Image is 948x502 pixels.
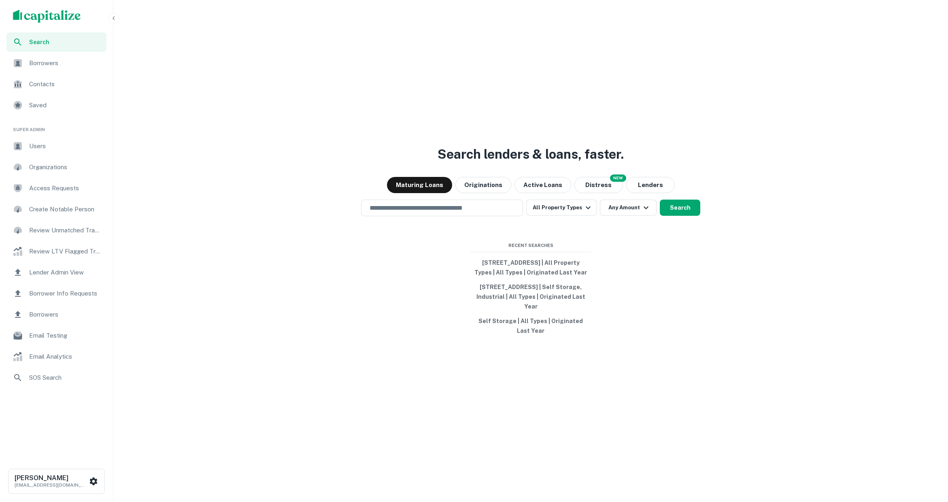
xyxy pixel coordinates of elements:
div: NEW [610,174,626,182]
span: Recent Searches [470,242,591,249]
p: [EMAIL_ADDRESS][DOMAIN_NAME] [15,481,87,489]
span: Search [29,38,102,47]
button: [STREET_ADDRESS] | Self Storage, Industrial | All Types | Originated Last Year [470,280,591,314]
a: Borrowers [6,53,106,73]
a: Borrowers [6,305,106,324]
span: SOS Search [29,373,102,383]
button: Any Amount [600,200,657,216]
span: Borrowers [29,58,102,68]
span: Borrowers [29,310,102,319]
button: Search [660,200,700,216]
h6: [PERSON_NAME] [15,475,87,481]
span: Borrower Info Requests [29,289,102,298]
button: Originations [455,177,511,193]
span: Email Analytics [29,352,102,362]
a: Users [6,136,106,156]
a: Review LTV Flagged Transactions [6,242,106,261]
a: Contacts [6,74,106,94]
span: Lender Admin View [29,268,102,277]
h3: Search lenders & loans, faster. [438,145,624,164]
span: Email Testing [29,331,102,340]
img: capitalize-logo.png [13,10,81,23]
a: SOS Search [6,368,106,387]
span: Saved [29,100,102,110]
a: Email Analytics [6,347,106,366]
span: Review LTV Flagged Transactions [29,247,102,256]
span: Contacts [29,79,102,89]
button: Active Loans [514,177,571,193]
a: Saved [6,96,106,115]
iframe: Chat Widget [908,437,948,476]
span: Organizations [29,162,102,172]
li: Super Admin [6,117,106,136]
a: Access Requests [6,179,106,198]
span: Users [29,141,102,151]
a: Lender Admin View [6,263,106,282]
button: Search distressed loans with lien and other non-mortgage details. [574,177,623,193]
span: Review Unmatched Transactions [29,225,102,235]
a: Search [6,32,106,52]
button: Maturing Loans [387,177,452,193]
button: Lenders [626,177,675,193]
button: All Property Types [526,200,597,216]
a: Review Unmatched Transactions [6,221,106,240]
button: [PERSON_NAME][EMAIL_ADDRESS][DOMAIN_NAME] [8,469,105,494]
a: Create Notable Person [6,200,106,219]
a: Email Testing [6,326,106,345]
a: Organizations [6,157,106,177]
span: Access Requests [29,183,102,193]
button: Self Storage | All Types | Originated Last Year [470,314,591,338]
a: Borrower Info Requests [6,284,106,303]
span: Create Notable Person [29,204,102,214]
button: [STREET_ADDRESS] | All Property Types | All Types | Originated Last Year [470,255,591,280]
